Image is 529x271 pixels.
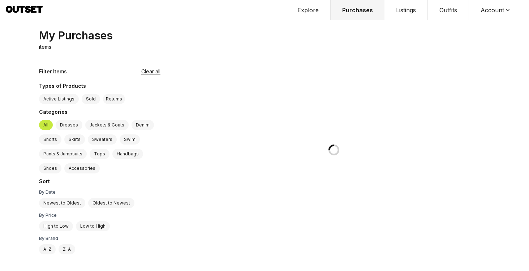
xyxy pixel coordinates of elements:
[82,94,100,104] label: Sold
[39,221,73,231] label: High to Low
[39,189,160,195] div: By Date
[39,198,85,208] label: Newest to Oldest
[76,221,110,231] label: Low to High
[39,244,56,254] label: A-Z
[88,198,134,208] label: Oldest to Newest
[132,120,154,130] label: Denim
[56,120,82,130] label: Dresses
[88,134,117,145] label: Sweaters
[90,149,109,159] label: Tops
[39,120,53,130] label: All
[59,244,75,254] label: Z-A
[39,82,160,91] div: Types of Products
[39,149,87,159] label: Pants & Jumpsuits
[64,134,85,145] label: Skirts
[39,68,67,75] div: Filter Items
[112,149,143,159] label: Handbags
[85,120,129,130] label: Jackets & Coats
[39,236,160,241] div: By Brand
[39,178,160,186] div: Sort
[39,29,113,42] div: My Purchases
[141,68,160,75] button: Clear all
[39,43,51,51] p: items
[39,212,160,218] div: By Price
[120,134,140,145] label: Swim
[39,108,160,117] div: Categories
[64,163,100,173] label: Accessories
[39,134,61,145] label: Shorts
[39,94,79,104] label: Active Listings
[103,94,125,104] button: Returns
[39,163,61,173] label: Shoes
